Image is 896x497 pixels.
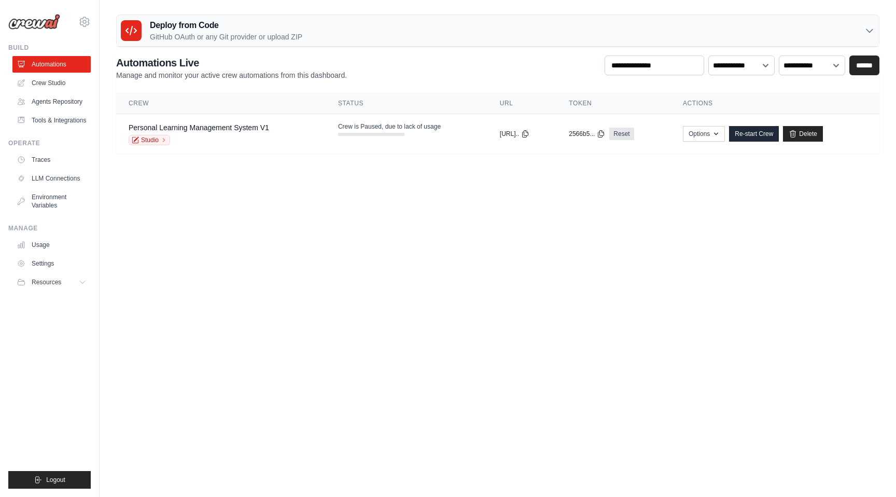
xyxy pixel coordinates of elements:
[569,130,605,138] button: 2566b5...
[12,75,91,91] a: Crew Studio
[46,476,65,484] span: Logout
[116,70,347,80] p: Manage and monitor your active crew automations from this dashboard.
[12,93,91,110] a: Agents Repository
[12,151,91,168] a: Traces
[326,93,487,114] th: Status
[8,44,91,52] div: Build
[8,224,91,232] div: Manage
[150,19,302,32] h3: Deploy from Code
[8,471,91,489] button: Logout
[116,56,347,70] h2: Automations Live
[8,139,91,147] div: Operate
[729,126,779,142] a: Re-start Crew
[609,128,634,140] a: Reset
[8,14,60,30] img: Logo
[12,255,91,272] a: Settings
[129,123,269,132] a: Personal Learning Management System V1
[12,274,91,291] button: Resources
[12,56,91,73] a: Automations
[129,135,170,145] a: Studio
[116,93,326,114] th: Crew
[783,126,823,142] a: Delete
[487,93,556,114] th: URL
[338,122,441,131] span: Crew is Paused, due to lack of usage
[12,170,91,187] a: LLM Connections
[32,278,61,286] span: Resources
[150,32,302,42] p: GitHub OAuth or any Git provider or upload ZIP
[12,112,91,129] a: Tools & Integrations
[683,126,725,142] button: Options
[12,189,91,214] a: Environment Variables
[12,237,91,253] a: Usage
[556,93,670,114] th: Token
[670,93,879,114] th: Actions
